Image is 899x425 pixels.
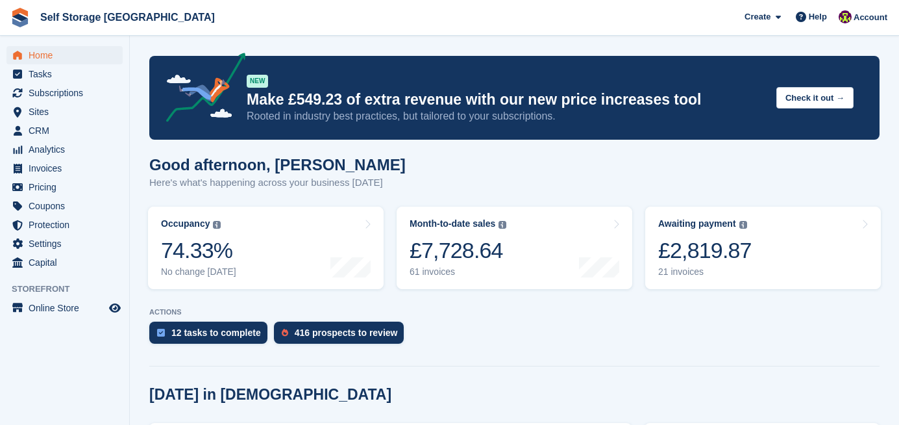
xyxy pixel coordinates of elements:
img: task-75834270c22a3079a89374b754ae025e5fb1db73e45f91037f5363f120a921f8.svg [157,329,165,337]
div: Awaiting payment [658,218,736,229]
div: 12 tasks to complete [171,328,261,338]
p: Make £549.23 of extra revenue with our new price increases tool [247,90,766,109]
span: Account [854,11,887,24]
div: 416 prospects to review [295,328,398,338]
h1: Good afternoon, [PERSON_NAME] [149,156,406,174]
a: menu [6,235,123,253]
a: menu [6,84,123,102]
span: CRM [29,122,106,140]
div: NEW [247,75,268,88]
img: stora-icon-8386f47178a22dfd0bd8f6a31ec36ba5ce8667c1dd55bd0f319d3a0aa187defe.svg [10,8,30,27]
div: 61 invoices [410,266,506,277]
a: menu [6,197,123,215]
span: Help [809,10,827,23]
a: menu [6,140,123,159]
img: icon-info-grey-7440780725fd019a000dd9b08b2336e03edf1995a4989e88bcd33f0948082b44.svg [499,221,506,229]
img: icon-info-grey-7440780725fd019a000dd9b08b2336e03edf1995a4989e88bcd33f0948082b44.svg [213,221,221,229]
a: menu [6,46,123,64]
span: Storefront [12,283,129,296]
a: menu [6,216,123,234]
a: menu [6,122,123,140]
p: Rooted in industry best practices, but tailored to your subscriptions. [247,109,766,123]
img: prospect-51fa495bee0391a8d652442698ab0144808aea92771e9ea1ae160a38d050c398.svg [282,329,288,337]
a: Occupancy 74.33% No change [DATE] [148,207,384,289]
a: menu [6,159,123,177]
img: Nicholas Williams [839,10,852,23]
a: 416 prospects to review [274,322,411,350]
div: Occupancy [161,218,210,229]
span: Invoices [29,159,106,177]
div: Month-to-date sales [410,218,495,229]
span: Subscriptions [29,84,106,102]
span: Analytics [29,140,106,159]
a: menu [6,65,123,83]
a: Preview store [107,300,123,316]
button: Check it out → [776,87,854,109]
div: 74.33% [161,237,236,264]
span: Coupons [29,197,106,215]
a: menu [6,103,123,121]
img: icon-info-grey-7440780725fd019a000dd9b08b2336e03edf1995a4989e88bcd33f0948082b44.svg [739,221,747,229]
p: ACTIONS [149,308,880,316]
div: £2,819.87 [658,237,752,264]
a: Awaiting payment £2,819.87 21 invoices [645,207,881,289]
a: menu [6,178,123,196]
span: Pricing [29,178,106,196]
h2: [DATE] in [DEMOGRAPHIC_DATA] [149,386,391,404]
img: price-adjustments-announcement-icon-8257ccfd72463d97f412b2fc003d46551f7dbcb40ab6d574587a9cd5c0d94... [155,53,246,127]
span: Tasks [29,65,106,83]
span: Sites [29,103,106,121]
div: No change [DATE] [161,266,236,277]
span: Capital [29,253,106,272]
div: £7,728.64 [410,237,506,264]
p: Here's what's happening across your business [DATE] [149,175,406,190]
span: Home [29,46,106,64]
a: 12 tasks to complete [149,322,274,350]
span: Online Store [29,299,106,317]
a: menu [6,299,123,317]
div: 21 invoices [658,266,752,277]
a: Month-to-date sales £7,728.64 61 invoices [397,207,632,289]
a: Self Storage [GEOGRAPHIC_DATA] [35,6,220,28]
a: menu [6,253,123,272]
span: Create [745,10,770,23]
span: Protection [29,216,106,234]
span: Settings [29,235,106,253]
